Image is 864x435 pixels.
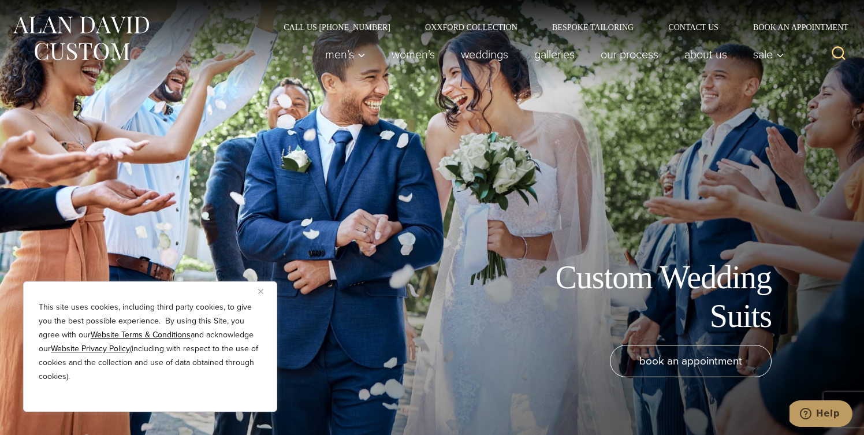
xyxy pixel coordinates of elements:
[258,289,263,294] img: Close
[266,23,408,31] a: Call Us [PHONE_NUMBER]
[408,23,535,31] a: Oxxford Collection
[266,23,852,31] nav: Secondary Navigation
[91,329,191,341] a: Website Terms & Conditions
[51,343,130,355] a: Website Privacy Policy
[522,43,588,66] a: Galleries
[312,43,791,66] nav: Primary Navigation
[740,43,791,66] button: Sale sub menu toggle
[588,43,672,66] a: Our Process
[736,23,852,31] a: Book an Appointment
[39,300,262,384] p: This site uses cookies, including third party cookies, to give you the best possible experience. ...
[610,345,772,377] a: book an appointment
[258,284,272,298] button: Close
[639,352,742,369] span: book an appointment
[825,40,852,68] button: View Search Form
[448,43,522,66] a: weddings
[672,43,740,66] a: About Us
[535,23,651,31] a: Bespoke Tailoring
[12,13,150,64] img: Alan David Custom
[379,43,448,66] a: Women’s
[312,43,379,66] button: Men’s sub menu toggle
[651,23,736,31] a: Contact Us
[512,258,772,336] h1: Custom Wedding Suits
[789,400,852,429] iframe: Opens a widget where you can chat to one of our agents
